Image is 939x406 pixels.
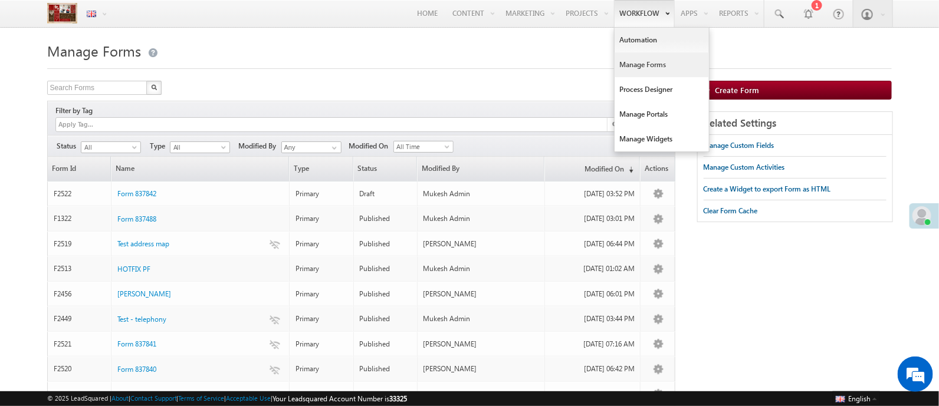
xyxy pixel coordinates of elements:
a: Terms of Service [179,394,225,402]
a: Form 837840 [117,364,156,375]
a: Form 837841 [117,339,156,349]
a: Razorpay custom - Clone [117,389,195,400]
a: Form 837488 [117,214,156,225]
div: Primary [296,189,347,199]
a: Manage Forms [615,52,709,77]
span: All [170,142,226,153]
div: Primary [296,313,347,324]
div: F1322 [54,213,106,224]
span: (sorted descending) [624,165,633,174]
span: Status [57,141,81,151]
div: Published [360,289,412,299]
div: [DATE] 07:16 AM [551,339,635,349]
div: Mukesh Admin [423,189,539,199]
span: © 2025 LeadSquared | | | | | [47,393,408,404]
div: Mukesh Admin [423,263,539,274]
span: Test address map [117,239,169,248]
a: Test address map [117,239,169,249]
div: Mukesh Admin [423,213,539,224]
div: Draft [360,189,412,199]
span: Form 837488 [117,214,156,223]
div: [PERSON_NAME] [423,289,539,299]
div: Published [360,339,412,349]
span: Form 837840 [117,365,156,374]
div: Primary [296,213,347,224]
div: F2522 [54,189,106,199]
div: F1969 [54,389,106,400]
div: F2513 [54,263,106,274]
a: Manage Custom Activities [704,157,785,178]
img: Custom Logo [47,3,77,24]
div: Manage Custom Activities [704,162,785,173]
div: Primary [296,289,347,299]
a: Manage Portals [615,102,709,127]
em: Start Chat [160,318,214,334]
div: Published [360,364,412,374]
div: Published [360,263,412,274]
div: Primary [296,339,347,349]
div: Draft [360,389,412,400]
div: [PERSON_NAME] [423,364,539,374]
span: Actions [641,157,675,181]
span: [PERSON_NAME] [117,289,171,298]
div: [PERSON_NAME] [423,239,539,249]
div: Create a Widget to export Form as HTML [704,184,831,194]
div: F2519 [54,239,106,249]
div: [PERSON_NAME] [423,339,539,349]
span: HOTFIX PF [117,265,150,273]
div: [DATE] 03:44 PM [551,313,635,324]
div: [DATE] 03:52 PM [551,189,635,199]
div: Minimize live chat window [193,6,222,34]
img: Search [612,121,618,127]
span: Manage Forms [47,41,141,60]
a: All Time [393,141,454,153]
div: [DATE] 06:42 PM [551,364,635,374]
span: Status [354,157,416,181]
div: F2520 [54,364,106,374]
span: All Time [394,141,450,152]
span: Form 837841 [117,339,156,348]
a: Process Designer [615,77,709,102]
textarea: Type your message and hit 'Enter' [15,109,215,308]
span: Your Leadsquared Account Number is [273,394,408,403]
a: Form Id [48,157,110,181]
div: Published [360,239,412,249]
a: Manage Custom Fields [704,135,774,156]
a: Name [111,157,289,181]
span: Razorpay custom - Clone [117,390,195,398]
div: Chat with us now [61,62,198,77]
a: Modified On(sorted descending) [545,157,639,181]
a: Acceptable Use [226,394,271,402]
a: Manage Widgets [615,127,709,151]
a: Modified By [418,157,544,181]
div: Filter by Tag [55,104,97,117]
input: Apply Tag... [57,120,127,130]
div: F2449 [54,313,106,324]
a: Show All Items [326,142,340,154]
input: Type to Search [281,141,342,153]
div: Published [360,313,412,324]
div: Primary [296,263,347,274]
span: Test - telephony [117,315,166,324]
div: [DATE] 06:01 PM [551,289,635,299]
span: All [81,142,137,153]
button: English [833,391,880,405]
a: [PERSON_NAME] [117,289,171,299]
span: English [848,394,871,403]
a: Test - telephony [117,314,166,325]
div: F2521 [54,339,106,349]
a: All [81,141,141,153]
img: Search [151,84,157,90]
div: [DATE] 01:02 AM [551,263,635,274]
div: Primary [296,239,347,249]
span: Modified On [349,141,393,151]
a: HOTFIX PF [117,264,150,275]
div: [DATE] 03:45 PM [551,389,635,400]
div: Primary [296,389,347,400]
div: Related Settings [698,112,893,135]
span: Form 837842 [117,189,156,198]
a: Contact Support [130,394,177,402]
div: gautam [423,389,539,400]
div: Manage Custom Fields [704,140,774,151]
a: Automation [615,28,709,52]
